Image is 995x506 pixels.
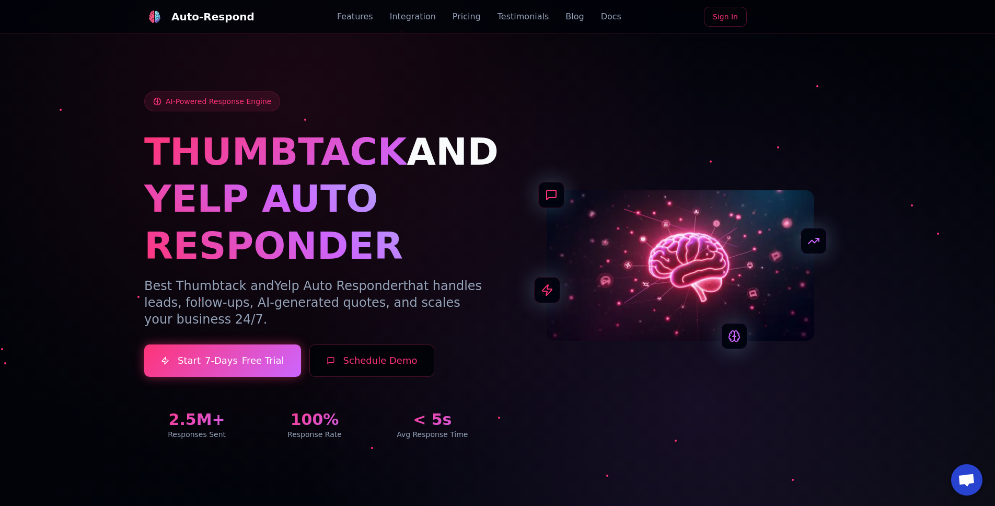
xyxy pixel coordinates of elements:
[144,344,301,377] a: Start7-DaysFree Trial
[309,344,435,377] button: Schedule Demo
[951,464,982,496] a: Open chat
[565,10,584,23] a: Blog
[262,429,367,440] div: Response Rate
[601,10,621,23] a: Docs
[453,10,481,23] a: Pricing
[750,6,856,29] iframe: Sign in with Google Button
[171,9,254,24] div: Auto-Respond
[166,96,271,107] span: AI-Powered Response Engine
[262,410,367,429] div: 100%
[205,353,238,368] span: 7-Days
[144,130,407,174] span: THUMBTACK
[380,429,485,440] div: Avg Response Time
[498,10,549,23] a: Testimonials
[144,278,485,328] p: Best Thumbtack and that handles leads, follow-ups, AI-generated quotes, and scales your business ...
[390,10,436,23] a: Integration
[407,130,499,174] span: AND
[380,410,485,429] div: < 5s
[144,175,485,269] h1: YELP AUTO RESPONDER
[144,6,254,27] a: Auto-Respond
[547,190,814,341] img: AI Neural Network Brain
[148,10,161,23] img: logo.svg
[144,429,249,440] div: Responses Sent
[274,279,403,293] span: Yelp Auto Responder
[144,410,249,429] div: 2.5M+
[704,7,747,27] a: Sign In
[337,10,373,23] a: Features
